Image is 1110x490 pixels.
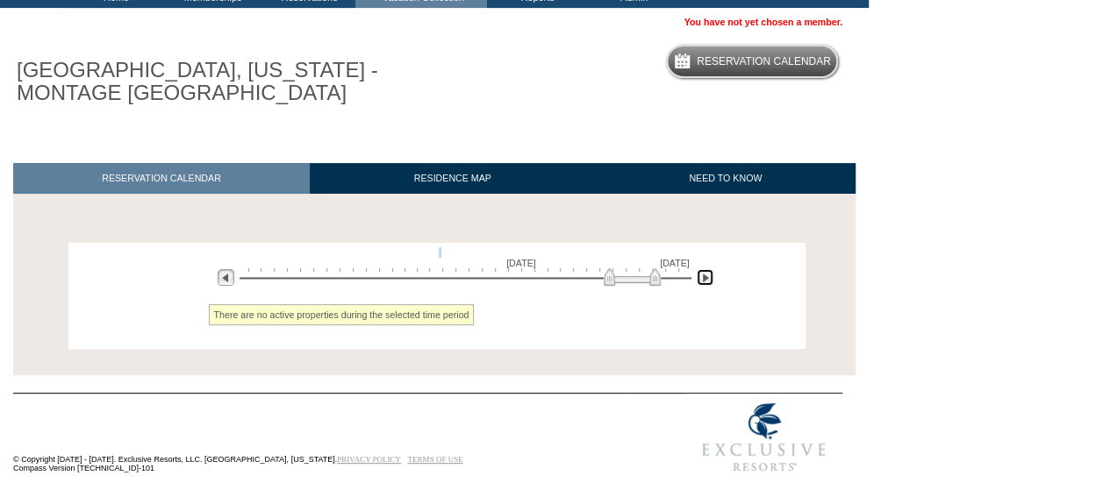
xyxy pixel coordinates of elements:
span: [DATE] [506,258,536,268]
a: PRIVACY POLICY [337,455,401,464]
a: RESIDENCE MAP [310,163,596,194]
h1: [GEOGRAPHIC_DATA], [US_STATE] - MONTAGE [GEOGRAPHIC_DATA] [13,55,406,109]
a: NEED TO KNOW [595,163,856,194]
span: You have not yet chosen a member. [684,17,842,27]
td: © Copyright [DATE] - [DATE]. Exclusive Resorts, LLC. [GEOGRAPHIC_DATA], [US_STATE]. Compass Versi... [13,395,627,482]
div: There are no active properties during the selected time period [209,304,475,325]
img: Previous [218,269,234,286]
span: [DATE] [660,258,690,268]
a: TERMS OF USE [408,455,463,464]
img: Exclusive Resorts [685,394,842,481]
a: RESERVATION CALENDAR [13,163,310,194]
h5: Reservation Calendar [697,56,831,67]
img: Next [697,269,713,286]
